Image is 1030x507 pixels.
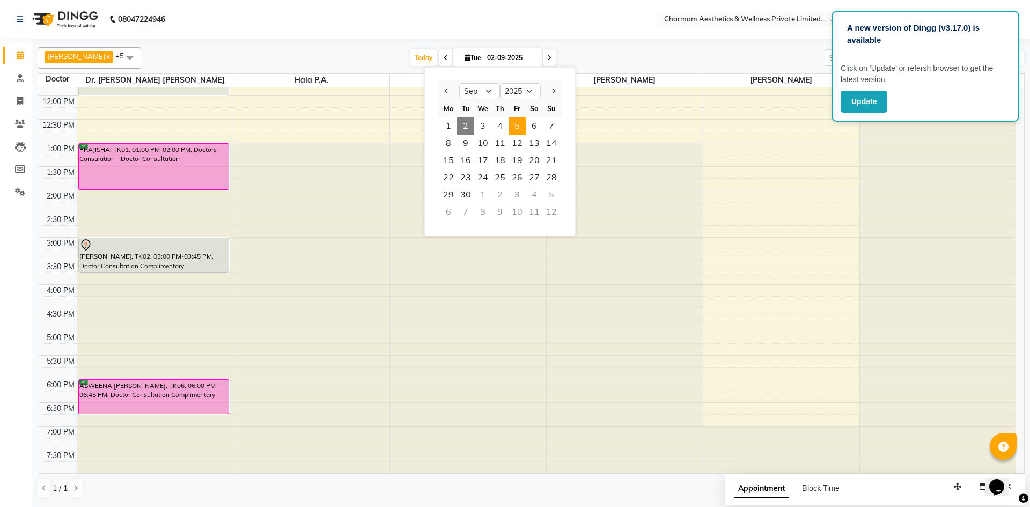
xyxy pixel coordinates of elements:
[440,152,457,169] div: Monday, September 15, 2025
[440,203,457,221] div: Monday, October 6, 2025
[457,169,474,186] div: Tuesday, September 23, 2025
[474,186,491,203] div: Wednesday, October 1, 2025
[457,203,474,221] div: Tuesday, October 7, 2025
[526,169,543,186] div: Saturday, September 27, 2025
[841,63,1010,85] p: Click on ‘Update’ or refersh browser to get the latest version.
[491,117,509,135] div: Thursday, September 4, 2025
[474,169,491,186] div: Wednesday, September 24, 2025
[474,203,491,221] div: Wednesday, October 8, 2025
[45,285,77,296] div: 4:00 PM
[440,100,457,117] div: Mo
[440,186,457,203] span: 29
[509,169,526,186] span: 26
[474,135,491,152] span: 10
[491,152,509,169] span: 18
[547,74,703,87] span: [PERSON_NAME]
[825,49,918,66] input: Search Appointment
[40,96,77,107] div: 12:00 PM
[543,117,560,135] span: 7
[847,22,1004,46] p: A new version of Dingg (v3.17.0) is available
[45,238,77,249] div: 3:00 PM
[45,167,77,178] div: 1:30 PM
[543,186,560,203] div: Sunday, October 5, 2025
[79,380,229,414] div: ASWEENA [PERSON_NAME], TK06, 06:00 PM-06:45 PM, Doctor Consultation Complimentary
[457,152,474,169] div: Tuesday, September 16, 2025
[45,308,77,320] div: 4:30 PM
[79,238,229,272] div: [PERSON_NAME], TK02, 03:00 PM-03:45 PM, Doctor Consultation Complimentary
[105,52,110,61] a: x
[491,135,509,152] div: Thursday, September 11, 2025
[457,135,474,152] span: 9
[442,83,451,100] button: Previous month
[440,186,457,203] div: Monday, September 29, 2025
[45,450,77,461] div: 7:30 PM
[543,152,560,169] span: 21
[526,100,543,117] div: Sa
[543,169,560,186] div: Sunday, September 28, 2025
[440,169,457,186] div: Monday, September 22, 2025
[457,186,474,203] span: 30
[474,152,491,169] div: Wednesday, September 17, 2025
[734,479,789,498] span: Appointment
[79,144,229,189] div: PRAJISHA, TK01, 01:00 PM-02:00 PM, Doctors Consulation - Doctor Consultation
[410,49,437,66] span: Today
[40,120,77,131] div: 12:30 PM
[526,186,543,203] div: Saturday, October 4, 2025
[45,332,77,343] div: 5:00 PM
[543,169,560,186] span: 28
[115,52,132,60] span: +5
[509,152,526,169] div: Friday, September 19, 2025
[509,135,526,152] span: 12
[390,74,546,87] span: [PERSON_NAME]
[543,152,560,169] div: Sunday, September 21, 2025
[457,152,474,169] span: 16
[526,135,543,152] div: Saturday, September 13, 2025
[491,169,509,186] span: 25
[491,135,509,152] span: 11
[509,152,526,169] span: 19
[45,356,77,367] div: 5:30 PM
[474,135,491,152] div: Wednesday, September 10, 2025
[526,152,543,169] div: Saturday, September 20, 2025
[500,83,541,99] select: Select year
[457,169,474,186] span: 23
[484,50,538,66] input: 2025-09-02
[45,214,77,225] div: 2:30 PM
[509,117,526,135] span: 5
[77,74,233,87] span: Dr. [PERSON_NAME] [PERSON_NAME]
[440,152,457,169] span: 15
[457,186,474,203] div: Tuesday, September 30, 2025
[526,117,543,135] div: Saturday, September 6, 2025
[509,117,526,135] div: Friday, September 5, 2025
[491,152,509,169] div: Thursday, September 18, 2025
[841,91,887,113] button: Update
[45,379,77,391] div: 6:00 PM
[509,100,526,117] div: Fr
[45,143,77,155] div: 1:00 PM
[38,74,77,85] div: Doctor
[543,135,560,152] div: Sunday, September 14, 2025
[543,117,560,135] div: Sunday, September 7, 2025
[474,100,491,117] div: We
[543,135,560,152] span: 14
[491,100,509,117] div: Th
[457,117,474,135] div: Tuesday, September 2, 2025
[459,83,500,99] select: Select month
[45,427,77,438] div: 7:00 PM
[703,74,859,87] span: [PERSON_NAME]
[526,117,543,135] span: 6
[549,83,558,100] button: Next month
[509,186,526,203] div: Friday, October 3, 2025
[526,203,543,221] div: Saturday, October 11, 2025
[509,169,526,186] div: Friday, September 26, 2025
[491,203,509,221] div: Thursday, October 9, 2025
[457,135,474,152] div: Tuesday, September 9, 2025
[440,169,457,186] span: 22
[440,135,457,152] span: 8
[457,100,474,117] div: Tu
[440,135,457,152] div: Monday, September 8, 2025
[474,152,491,169] span: 17
[45,190,77,202] div: 2:00 PM
[27,4,101,34] img: logo
[491,117,509,135] span: 4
